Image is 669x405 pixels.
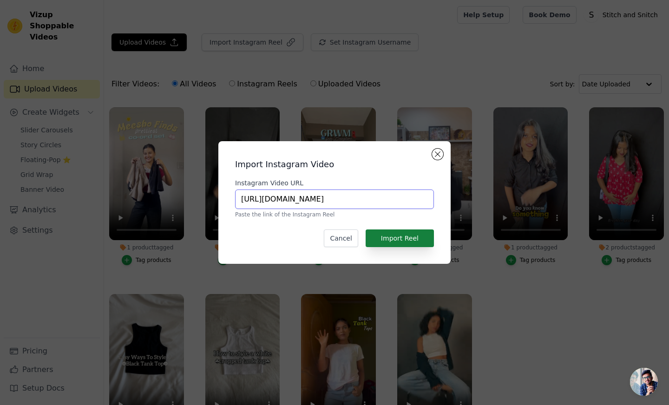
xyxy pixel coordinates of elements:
label: Instagram Video URL [235,178,434,188]
p: Paste the link of the Instagram Reel [235,211,434,218]
button: Close modal [432,149,443,160]
input: https://www.instagram.com/reel/ABC123/ [235,189,434,209]
button: Import Reel [366,229,434,247]
div: Open chat [630,368,658,396]
h2: Import Instagram Video [235,158,434,171]
button: Cancel [324,229,358,247]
